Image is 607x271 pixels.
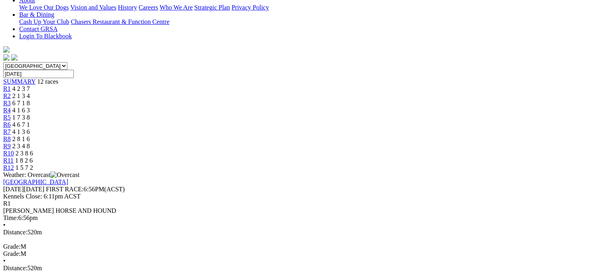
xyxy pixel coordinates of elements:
span: 2 3 8 6 [16,150,33,157]
div: M [3,250,604,257]
span: 4 6 7 1 [12,121,30,128]
a: R9 [3,143,11,149]
span: Grade: [3,250,21,257]
img: twitter.svg [11,54,18,61]
div: 520m [3,229,604,236]
span: [DATE] [3,186,24,192]
span: 1 7 3 8 [12,114,30,121]
a: Vision and Values [70,4,116,11]
span: 4 2 3 7 [12,85,30,92]
a: SUMMARY [3,78,36,85]
a: Careers [138,4,158,11]
a: R6 [3,121,11,128]
div: About [19,4,604,11]
a: We Love Our Dogs [19,4,69,11]
div: Bar & Dining [19,18,604,26]
span: 2 8 1 6 [12,135,30,142]
a: R11 [3,157,14,164]
div: [PERSON_NAME] HORSE AND HOUND [3,207,604,214]
a: Cash Up Your Club [19,18,69,25]
span: 1 8 2 6 [15,157,33,164]
a: Login To Blackbook [19,33,72,39]
span: 6:56PM(ACST) [46,186,125,192]
span: 2 1 3 4 [12,92,30,99]
span: 2 3 4 8 [12,143,30,149]
a: Contact GRSA [19,26,57,32]
div: M [3,243,604,250]
a: History [118,4,137,11]
a: R10 [3,150,14,157]
a: Strategic Plan [194,4,230,11]
a: R5 [3,114,11,121]
span: 4 1 6 3 [12,107,30,114]
div: Kennels Close: 6:11pm ACST [3,193,604,200]
span: Grade: [3,243,21,250]
span: Distance: [3,229,27,236]
span: • [3,257,6,264]
a: Privacy Policy [231,4,269,11]
span: FIRST RACE: [46,186,83,192]
span: Weather: Overcast [3,171,79,178]
a: R8 [3,135,11,142]
span: Time: [3,214,18,221]
a: R2 [3,92,11,99]
a: R12 [3,164,14,171]
a: [GEOGRAPHIC_DATA] [3,179,68,185]
img: facebook.svg [3,54,10,61]
a: R3 [3,100,11,106]
span: [DATE] [3,186,44,192]
a: Bar & Dining [19,11,54,18]
a: R4 [3,107,11,114]
span: 1 5 7 2 [16,164,33,171]
a: R1 [3,85,11,92]
a: Chasers Restaurant & Function Centre [71,18,169,25]
div: 6:56pm [3,214,604,222]
a: R7 [3,128,11,135]
span: 6 7 1 8 [12,100,30,106]
span: R1 [3,200,11,207]
img: logo-grsa-white.png [3,46,10,53]
span: • [3,222,6,228]
a: Who We Are [160,4,193,11]
span: 4 1 3 6 [12,128,30,135]
input: Select date [3,70,74,78]
span: 12 races [37,78,58,85]
img: Overcast [50,171,79,179]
